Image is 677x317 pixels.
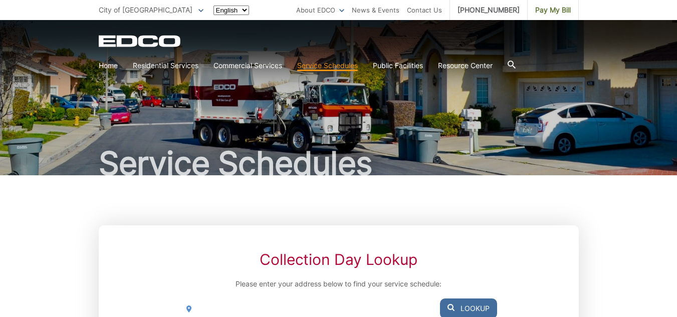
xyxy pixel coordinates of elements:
a: Resource Center [438,60,493,71]
span: City of [GEOGRAPHIC_DATA] [99,6,192,14]
a: About EDCO [296,5,344,16]
a: Home [99,60,118,71]
a: Public Facilities [373,60,423,71]
span: Pay My Bill [535,5,571,16]
a: Contact Us [407,5,442,16]
h1: Service Schedules [99,147,579,179]
a: EDCD logo. Return to the homepage. [99,35,182,47]
select: Select a language [213,6,249,15]
a: Residential Services [133,60,198,71]
a: Commercial Services [213,60,282,71]
p: Please enter your address below to find your service schedule: [180,278,497,289]
a: News & Events [352,5,399,16]
h2: Collection Day Lookup [180,250,497,268]
a: Service Schedules [297,60,358,71]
